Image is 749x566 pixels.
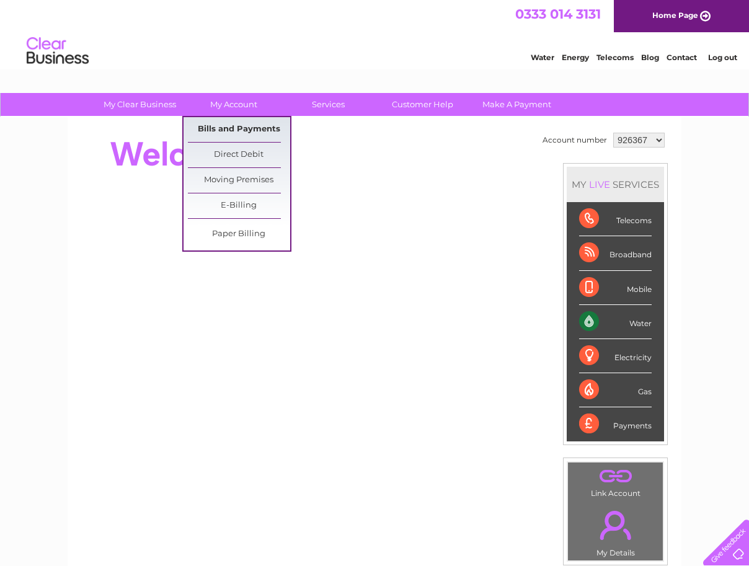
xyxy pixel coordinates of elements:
[579,236,652,270] div: Broadband
[567,500,663,561] td: My Details
[277,93,379,116] a: Services
[667,53,697,62] a: Contact
[571,503,660,547] a: .
[579,271,652,305] div: Mobile
[567,462,663,501] td: Link Account
[188,143,290,167] a: Direct Debit
[562,53,589,62] a: Energy
[188,168,290,193] a: Moving Premises
[596,53,634,62] a: Telecoms
[188,117,290,142] a: Bills and Payments
[579,202,652,236] div: Telecoms
[531,53,554,62] a: Water
[26,32,89,70] img: logo.png
[579,305,652,339] div: Water
[579,407,652,441] div: Payments
[466,93,568,116] a: Make A Payment
[539,130,610,151] td: Account number
[587,179,613,190] div: LIVE
[579,339,652,373] div: Electricity
[188,193,290,218] a: E-Billing
[515,6,601,22] a: 0333 014 3131
[89,93,191,116] a: My Clear Business
[567,167,664,202] div: MY SERVICES
[641,53,659,62] a: Blog
[571,466,660,487] a: .
[371,93,474,116] a: Customer Help
[183,93,285,116] a: My Account
[708,53,737,62] a: Log out
[82,7,668,60] div: Clear Business is a trading name of Verastar Limited (registered in [GEOGRAPHIC_DATA] No. 3667643...
[188,222,290,247] a: Paper Billing
[579,373,652,407] div: Gas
